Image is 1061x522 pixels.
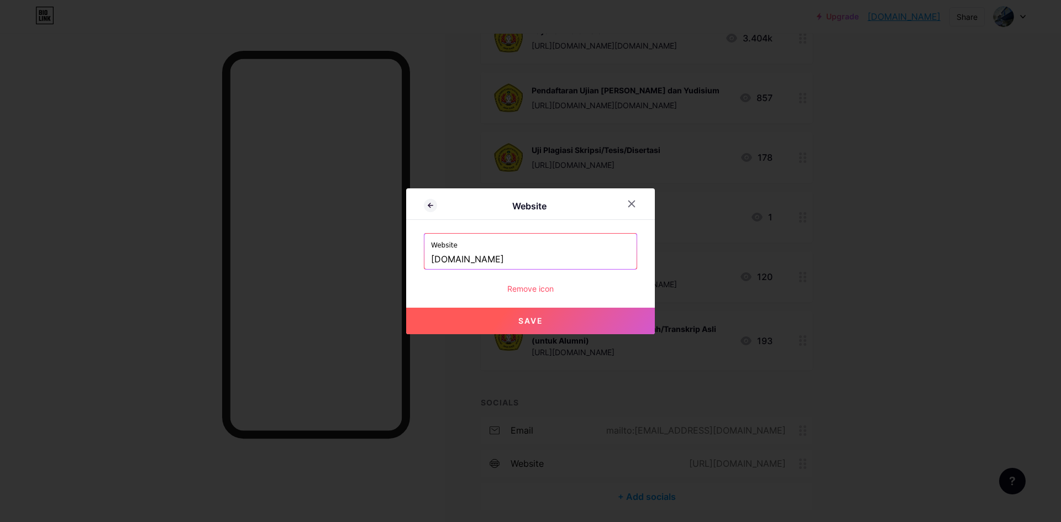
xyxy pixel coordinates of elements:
[437,199,622,213] div: Website
[431,234,630,250] label: Website
[424,283,637,294] div: Remove icon
[406,308,655,334] button: Save
[518,316,543,325] span: Save
[431,250,630,269] input: https://yourwebsite.com/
